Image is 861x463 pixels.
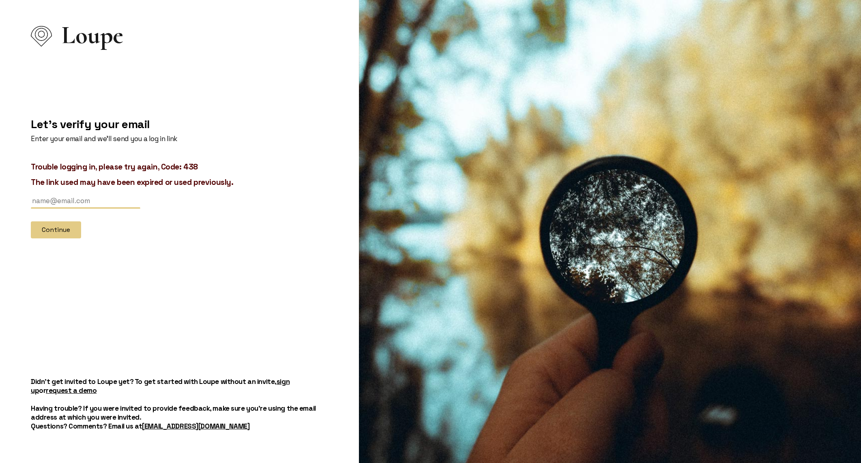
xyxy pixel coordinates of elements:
[62,31,123,40] span: Loupe
[31,178,233,187] p: The link used may have been expired or used previously.
[31,117,233,131] h2: Let's verify your email
[31,221,81,238] button: Continue
[31,134,233,143] p: Enter your email and we'll send you a log in link
[46,386,97,395] a: request a demo
[31,377,328,431] h5: Didn't get invited to Loupe yet? To get started with Loupe without an invite, or Having trouble? ...
[142,422,249,431] a: [EMAIL_ADDRESS][DOMAIN_NAME]
[31,377,290,395] a: sign up
[31,26,52,47] img: Loupe Logo
[31,163,233,171] p: Trouble logging in, please try again, Code: 438
[31,193,140,208] input: Email Address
